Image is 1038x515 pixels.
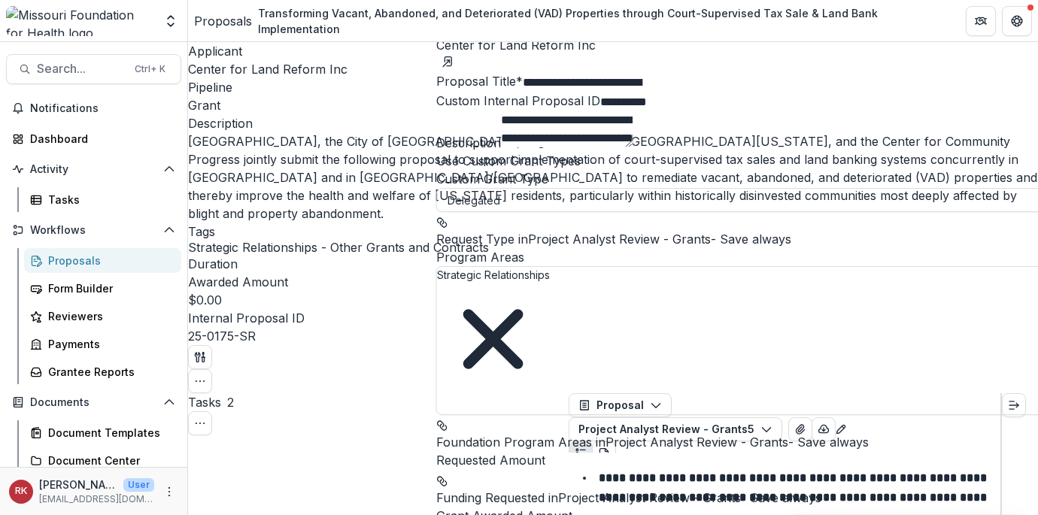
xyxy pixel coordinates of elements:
[188,291,222,309] p: $0.00
[6,157,181,181] button: Open Activity
[132,61,168,77] div: Ctrl + K
[188,255,1038,273] p: Duration
[227,395,234,410] span: 2
[194,2,948,40] nav: breadcrumb
[188,393,221,411] h3: Tasks
[188,78,1038,96] p: Pipeline
[188,241,489,255] span: Strategic Relationships - Other Grants and Contracts
[436,453,545,468] label: Requested Amount
[123,478,154,492] p: User
[188,62,348,77] span: Center for Land Reform Inc
[258,5,942,37] div: Transforming Vacant, Abandoned, and Deteriorated (VAD) Properties through Court-Supervised Tax Sa...
[48,453,169,468] div: Document Center
[437,283,550,395] div: Remove Strategic Relationships
[188,411,212,435] button: Toggle View Cancelled Tasks
[30,163,157,176] span: Activity
[48,336,169,352] div: Payments
[188,223,1038,241] p: Tags
[15,486,27,496] div: Renee Klann
[48,253,169,268] div: Proposals
[436,250,524,265] label: Program Areas
[30,131,169,147] div: Dashboard
[30,396,157,409] span: Documents
[6,390,181,414] button: Open Documents
[436,74,523,89] label: Proposal Title
[30,224,157,237] span: Workflows
[6,6,154,36] img: Missouri Foundation for Health logo
[188,42,1038,60] p: Applicant
[6,218,181,242] button: Open Workflows
[160,483,178,501] button: More
[48,425,169,441] div: Document Templates
[37,62,126,76] span: Search...
[437,268,550,281] span: Strategic Relationships
[48,364,169,380] div: Grantee Reports
[436,171,548,186] label: Custom Grant Type
[188,114,1038,132] p: Description
[39,477,117,492] p: [PERSON_NAME]
[30,102,175,115] span: Notifications
[966,6,996,36] button: Partners
[188,132,1038,223] p: [GEOGRAPHIC_DATA], the City of [GEOGRAPHIC_DATA], Legal Services of [GEOGRAPHIC_DATA][US_STATE], ...
[436,93,600,108] label: Custom Internal Proposal ID
[188,96,220,114] p: Grant
[1002,6,1032,36] button: Get Help
[436,135,501,150] label: Description
[188,273,1038,291] p: Awarded Amount
[48,308,169,324] div: Reviewers
[194,12,252,30] div: Proposals
[160,6,181,36] button: Open entity switcher
[48,280,169,296] div: Form Builder
[39,492,154,506] p: [EMAIL_ADDRESS][DOMAIN_NAME]
[436,153,581,168] label: Use Custom Grant Types
[48,192,169,208] div: Tasks
[188,327,256,345] p: 25-0175-SR
[188,309,1038,327] p: Internal Proposal ID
